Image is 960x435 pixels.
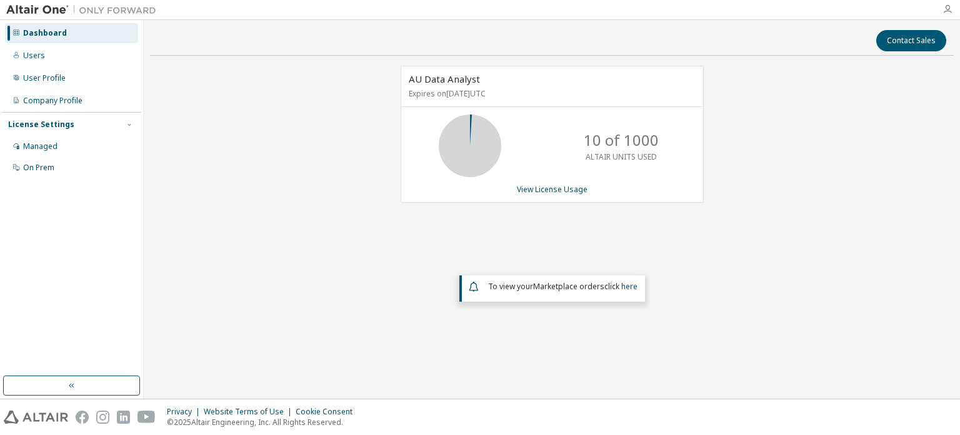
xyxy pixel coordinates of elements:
[586,151,657,162] p: ALTAIR UNITS USED
[204,407,296,417] div: Website Terms of Use
[167,417,360,427] p: © 2025 Altair Engineering, Inc. All Rights Reserved.
[8,120,74,130] div: License Settings
[23,141,57,151] div: Managed
[533,281,604,292] em: Marketplace orders
[23,73,66,83] div: User Profile
[23,163,54,173] div: On Prem
[23,51,45,61] div: Users
[23,96,82,106] div: Company Profile
[296,407,360,417] div: Cookie Consent
[137,411,156,424] img: youtube.svg
[76,411,89,424] img: facebook.svg
[6,4,162,16] img: Altair One
[876,30,946,51] button: Contact Sales
[117,411,130,424] img: linkedin.svg
[621,281,637,292] a: here
[409,88,692,99] p: Expires on [DATE] UTC
[23,28,67,38] div: Dashboard
[517,184,587,195] a: View License Usage
[584,130,659,151] p: 10 of 1000
[409,73,480,85] span: AU Data Analyst
[96,411,109,424] img: instagram.svg
[4,411,68,424] img: altair_logo.svg
[167,407,204,417] div: Privacy
[488,281,637,292] span: To view your click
